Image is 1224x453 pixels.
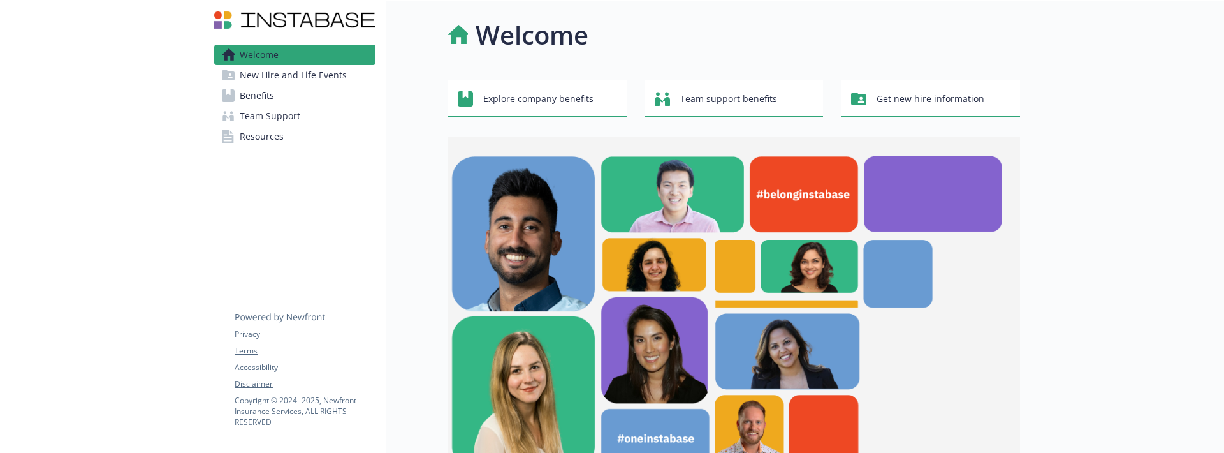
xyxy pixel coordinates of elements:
span: Explore company benefits [483,87,594,111]
a: Welcome [214,45,375,65]
a: Disclaimer [235,378,375,390]
span: Team support benefits [680,87,777,111]
span: Resources [240,126,284,147]
a: Privacy [235,329,375,340]
a: Benefits [214,85,375,106]
span: New Hire and Life Events [240,65,347,85]
a: New Hire and Life Events [214,65,375,85]
h1: Welcome [476,16,588,54]
span: Benefits [240,85,274,106]
a: Team Support [214,106,375,126]
button: Team support benefits [645,80,824,117]
p: Copyright © 2024 - 2025 , Newfront Insurance Services, ALL RIGHTS RESERVED [235,395,375,427]
a: Terms [235,345,375,357]
a: Accessibility [235,362,375,373]
a: Resources [214,126,375,147]
span: Team Support [240,106,300,126]
span: Welcome [240,45,279,65]
button: Get new hire information [841,80,1020,117]
span: Get new hire information [877,87,984,111]
button: Explore company benefits [448,80,627,117]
